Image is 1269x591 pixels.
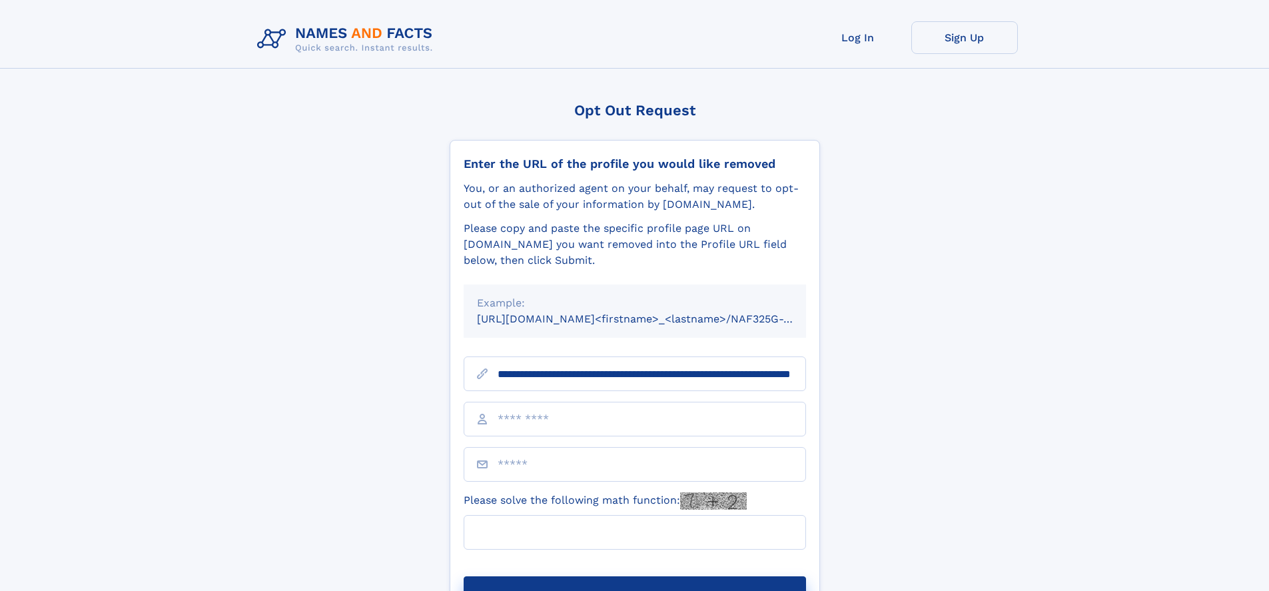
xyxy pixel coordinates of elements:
[464,492,747,510] label: Please solve the following math function:
[477,312,831,325] small: [URL][DOMAIN_NAME]<firstname>_<lastname>/NAF325G-xxxxxxxx
[450,102,820,119] div: Opt Out Request
[252,21,444,57] img: Logo Names and Facts
[911,21,1018,54] a: Sign Up
[477,295,793,311] div: Example:
[464,157,806,171] div: Enter the URL of the profile you would like removed
[464,221,806,269] div: Please copy and paste the specific profile page URL on [DOMAIN_NAME] you want removed into the Pr...
[805,21,911,54] a: Log In
[464,181,806,213] div: You, or an authorized agent on your behalf, may request to opt-out of the sale of your informatio...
